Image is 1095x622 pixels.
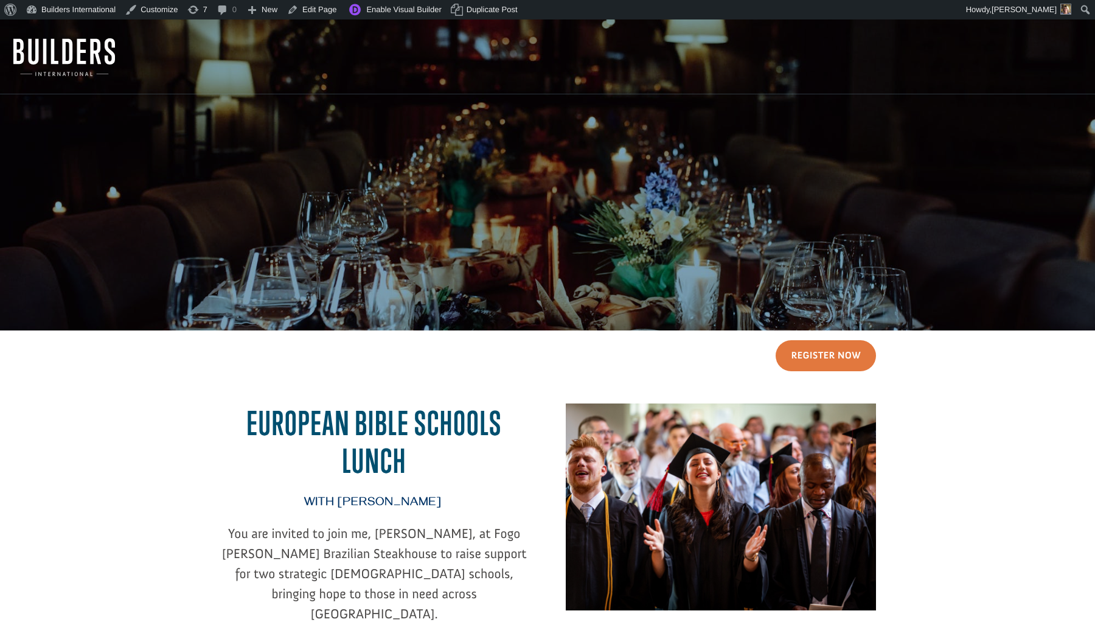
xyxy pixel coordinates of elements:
span: [PERSON_NAME] [992,5,1057,14]
span: S lunch [342,404,502,481]
img: Builders International [13,38,115,76]
a: Register Now [776,340,876,371]
h2: EUROPEAN BIBLE SCHOOL [219,404,529,486]
span: with [PERSON_NAME] [304,496,441,511]
img: 66675381_10157214985269647_7470333538164801536_n [566,404,876,610]
span: You are invited to join me, [PERSON_NAME], at Fogo [PERSON_NAME] Brazilian Steakhouse to raise su... [222,525,527,622]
